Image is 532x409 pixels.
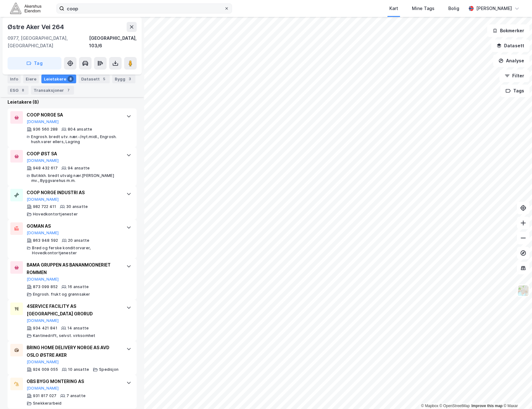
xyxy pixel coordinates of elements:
div: ESG [8,86,29,95]
div: Butikkh. bredt utvalg nær.[PERSON_NAME] mv., Byggvarehus m.m. [31,173,120,183]
button: [DOMAIN_NAME] [27,230,59,236]
div: 3 [127,76,133,82]
a: Mapbox [421,404,438,408]
div: 8 [67,76,74,82]
div: 14 ansatte [67,326,89,331]
div: Bolig [448,5,459,12]
div: 7 ansatte [66,393,86,398]
button: [DOMAIN_NAME] [27,318,59,323]
button: Datasett [491,39,529,52]
button: [DOMAIN_NAME] [27,360,59,365]
div: 30 ansatte [66,204,88,209]
div: Leietakere [41,75,76,83]
img: Z [517,285,529,297]
div: 94 ansatte [68,166,90,171]
div: Leietakere (8) [8,98,137,106]
button: [DOMAIN_NAME] [27,277,59,282]
div: Transaksjoner [31,86,74,95]
div: 7 [65,87,71,93]
div: Kantinedrift, selvst. virksomhet [33,333,95,338]
div: Engrosh. frukt og grønnsaker [33,292,90,297]
a: Improve this map [471,404,503,408]
div: [GEOGRAPHIC_DATA], 103/6 [89,34,137,49]
div: Datasett [79,75,110,83]
div: Info [8,75,21,83]
div: 4SERVICE FACILITY AS [GEOGRAPHIC_DATA] GRORUD [27,303,120,318]
div: COOP NORGE INDUSTRI AS [27,189,120,196]
div: GOMAN AS [27,222,120,230]
div: 8 [20,87,26,93]
button: Bokmerker [487,24,529,37]
a: OpenStreetMap [440,404,470,408]
div: COOP NORGE SA [27,111,120,119]
div: Kontrollprogram for chat [501,379,532,409]
div: 982 722 411 [33,204,56,209]
div: 0977, [GEOGRAPHIC_DATA], [GEOGRAPHIC_DATA] [8,34,89,49]
button: Analyse [493,54,529,67]
div: Snekkerarbeid [33,401,62,406]
div: COOP ØST SA [27,150,120,158]
div: [PERSON_NAME] [476,5,512,12]
div: Hovedkontortjenester [33,212,78,217]
button: [DOMAIN_NAME] [27,158,59,163]
div: 936 560 288 [33,127,58,132]
img: akershus-eiendom-logo.9091f326c980b4bce74ccdd9f866810c.svg [10,3,41,14]
div: BAMA GRUPPEN AS BANANMODNERIET ROMMEN [27,261,120,276]
div: Mine Tags [412,5,435,12]
div: 924 009 055 [33,367,58,372]
div: Engrosh. bredt utv. nær.-/nyt.midl., Engrosh. hush.varer ellers, Lagring [31,134,120,144]
div: 931 817 027 [33,393,56,398]
div: Brød og ferske konditorvarer, Hovedkontortjenester [32,246,120,256]
button: [DOMAIN_NAME] [27,197,59,202]
div: 16 ansatte [68,284,89,289]
div: 873 099 852 [33,284,58,289]
button: [DOMAIN_NAME] [27,386,59,391]
div: 20 ansatte [68,238,89,243]
div: Bygg [112,75,135,83]
div: Østre Aker Vei 264 [8,22,65,32]
div: Eiere [23,75,39,83]
div: 804 ansatte [68,127,92,132]
input: Søk på adresse, matrikkel, gårdeiere, leietakere eller personer [64,4,224,13]
div: 5 [101,76,107,82]
button: Tag [8,57,61,70]
iframe: Chat Widget [501,379,532,409]
div: BRING HOME DELIVERY NORGE AS AVD OSLO ØSTRE AKER [27,344,120,359]
button: [DOMAIN_NAME] [27,119,59,124]
div: OBS BYGG MONTERING AS [27,378,120,385]
div: 10 ansatte [68,367,89,372]
button: Filter [499,70,529,82]
div: Kart [389,5,398,12]
button: Tags [500,85,529,97]
div: Spedisjon [99,367,119,372]
div: 934 421 841 [33,326,57,331]
div: 948 432 617 [33,166,58,171]
div: 863 948 592 [33,238,58,243]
